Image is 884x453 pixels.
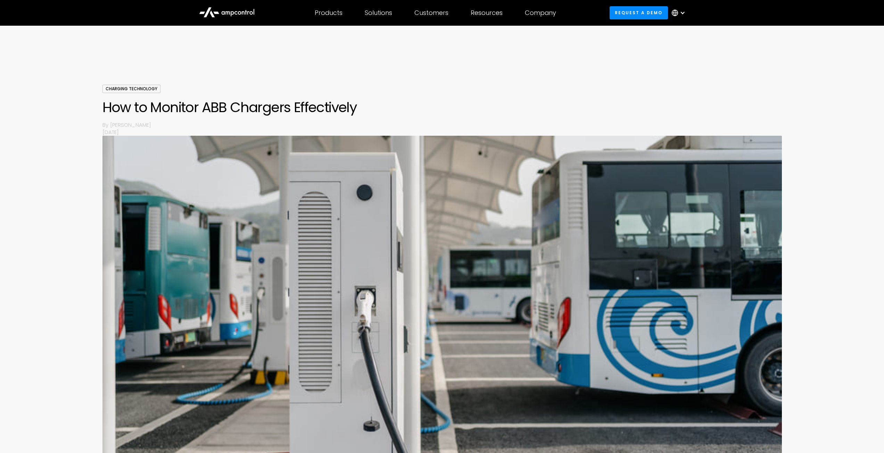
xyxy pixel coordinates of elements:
[365,9,392,17] div: Solutions
[414,9,448,17] div: Customers
[102,128,782,136] p: [DATE]
[102,121,110,128] p: By
[525,9,556,17] div: Company
[471,9,503,17] div: Resources
[610,6,668,19] a: Request a demo
[102,85,160,93] div: Charging Technology
[315,9,342,17] div: Products
[102,99,782,116] h1: How to Monitor ABB Chargers Effectively
[110,121,782,128] p: [PERSON_NAME]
